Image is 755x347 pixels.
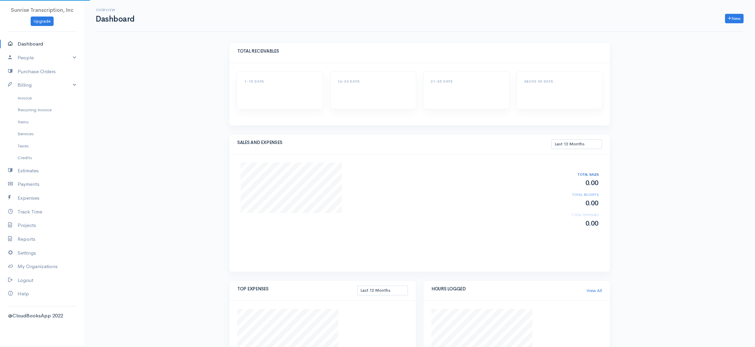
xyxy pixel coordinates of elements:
[11,7,73,13] span: Sunrise Transcription, Inc
[586,287,602,294] a: View All
[725,14,744,24] a: New
[96,15,134,23] h1: Dashboard
[545,200,599,207] h2: 0.00
[237,49,602,54] h5: TOTAL RECEIVABLES
[545,173,599,176] h6: TOTAL SALES
[431,80,502,83] h6: 31-45 DAYS
[244,80,315,83] h6: 1-15 DAYS
[338,80,409,83] h6: 16-30 DAYS
[8,312,76,320] div: @CloudBooksApp 2022
[237,140,551,145] h5: SALES AND EXPENSES
[31,17,54,26] a: Upgrade
[524,80,595,83] h6: ABOVE 45 DAYS
[431,287,586,291] h5: HOURS LOGGED
[545,179,599,187] h2: 0.00
[545,213,599,217] h6: TOTAL EXPENSES
[96,8,134,12] h6: Overview
[545,193,599,197] h6: TOTAL RECEIPTS
[237,287,357,291] h5: TOP EXPENSES
[545,220,599,227] h2: 0.00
